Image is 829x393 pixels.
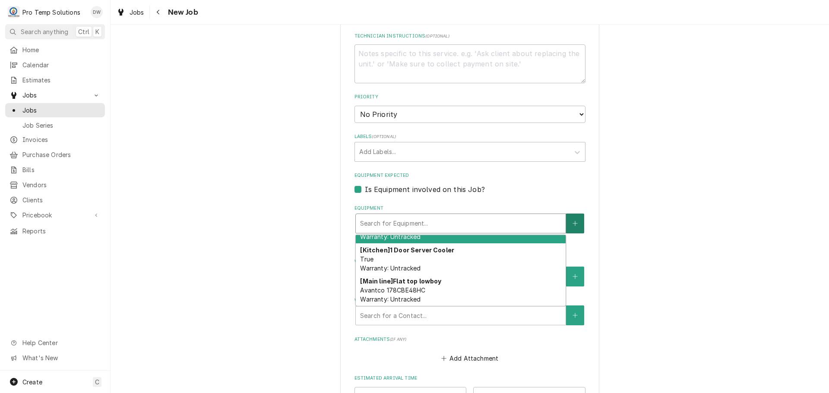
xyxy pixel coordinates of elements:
[22,353,100,362] span: What's New
[130,8,144,17] span: Jobs
[354,336,585,365] div: Attachments
[22,180,101,189] span: Vendors
[390,337,406,342] span: ( if any )
[5,163,105,177] a: Bills
[354,258,585,286] div: Who called in this service?
[5,178,105,192] a: Vendors
[440,352,500,365] button: Add Attachment
[113,5,148,19] a: Jobs
[22,91,88,100] span: Jobs
[5,148,105,162] a: Purchase Orders
[354,297,585,325] div: Who should the tech(s) ask for?
[354,297,585,304] label: Who should the tech(s) ask for?
[21,27,68,36] span: Search anything
[354,133,585,140] label: Labels
[372,134,396,139] span: ( optional )
[22,195,101,204] span: Clients
[22,75,101,85] span: Estimates
[8,6,20,18] div: Pro Temp Solutions's Avatar
[360,224,421,240] span: Traulsen Warranty: Untracked
[360,286,425,303] span: Avantco 178CBE48HC Warranty: Untracked
[22,211,88,220] span: Pricebook
[5,58,105,72] a: Calendar
[91,6,103,18] div: Dana Williams's Avatar
[5,336,105,350] a: Go to Help Center
[8,6,20,18] div: P
[354,172,585,179] label: Equipment Expected
[5,193,105,207] a: Clients
[22,8,80,17] div: Pro Temp Solutions
[22,121,101,130] span: Job Series
[573,312,578,318] svg: Create New Contact
[425,34,449,38] span: ( optional )
[354,258,585,265] label: Who called in this service?
[22,150,101,159] span: Purchase Orders
[5,24,105,39] button: Search anythingCtrlK
[22,45,101,54] span: Home
[22,106,101,115] span: Jobs
[152,5,165,19] button: Navigate back
[365,184,485,195] label: Is Equipment involved on this Job?
[354,205,585,248] div: Equipment
[354,94,585,123] div: Priority
[5,208,105,222] a: Go to Pricebook
[5,118,105,132] a: Job Series
[5,132,105,147] a: Invoices
[95,27,99,36] span: K
[22,226,101,236] span: Reports
[5,351,105,365] a: Go to What's New
[354,375,585,382] label: Estimated Arrival Time
[5,73,105,87] a: Estimates
[95,377,99,387] span: C
[22,60,101,69] span: Calendar
[573,274,578,280] svg: Create New Contact
[354,205,585,212] label: Equipment
[354,94,585,101] label: Priority
[360,277,441,285] strong: [Main line] Flat top lowboy
[566,214,584,233] button: Create New Equipment
[573,220,578,226] svg: Create New Equipment
[354,33,585,83] div: Technician Instructions
[5,43,105,57] a: Home
[91,6,103,18] div: DW
[354,172,585,194] div: Equipment Expected
[78,27,89,36] span: Ctrl
[165,6,198,18] span: New Job
[5,103,105,117] a: Jobs
[566,267,584,286] button: Create New Contact
[354,33,585,40] label: Technician Instructions
[354,133,585,161] div: Labels
[5,224,105,238] a: Reports
[22,378,42,386] span: Create
[22,338,100,347] span: Help Center
[5,88,105,102] a: Go to Jobs
[360,246,454,254] strong: [Kitchen] 1 Door Server Cooler
[22,135,101,144] span: Invoices
[360,255,421,272] span: True Warranty: Untracked
[354,336,585,343] label: Attachments
[22,165,101,174] span: Bills
[566,305,584,325] button: Create New Contact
